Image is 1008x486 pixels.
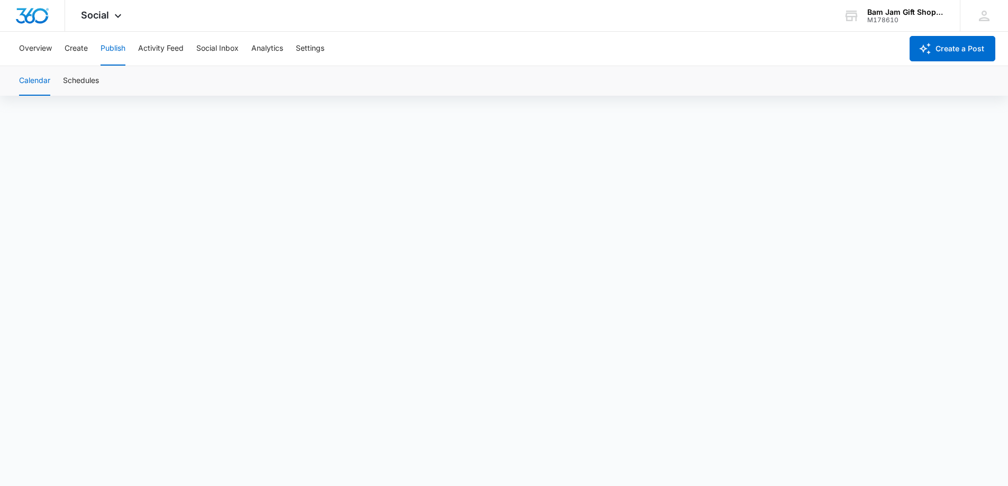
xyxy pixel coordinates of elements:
button: Create a Post [910,36,995,61]
button: Schedules [63,66,99,96]
button: Social Inbox [196,32,239,66]
div: account id [867,16,945,24]
button: Activity Feed [138,32,184,66]
span: Social [81,10,109,21]
div: account name [867,8,945,16]
button: Calendar [19,66,50,96]
button: Publish [101,32,125,66]
button: Settings [296,32,324,66]
button: Analytics [251,32,283,66]
button: Create [65,32,88,66]
button: Overview [19,32,52,66]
